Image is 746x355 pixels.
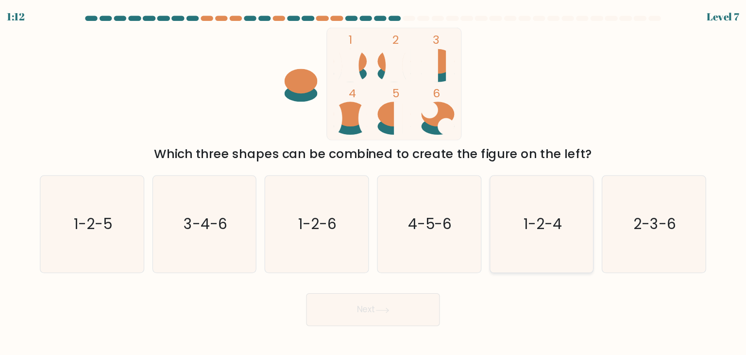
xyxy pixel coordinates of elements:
[391,84,398,99] tspan: 5
[430,33,436,49] tspan: 3
[350,33,354,49] tspan: 1
[350,83,357,99] tspan: 4
[515,205,551,225] text: 1-2-4
[619,205,660,225] text: 2-3-6
[90,205,126,225] text: 1-2-5
[688,12,719,26] div: Level 7
[310,280,436,311] button: Next
[430,83,437,99] tspan: 6
[27,12,44,26] div: 1:12
[391,33,398,49] tspan: 2
[64,140,682,157] div: Which three shapes can be combined to create the figure on the left?
[303,205,339,225] text: 1-2-6
[407,205,448,225] text: 4-5-6
[194,205,235,225] text: 3-4-6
